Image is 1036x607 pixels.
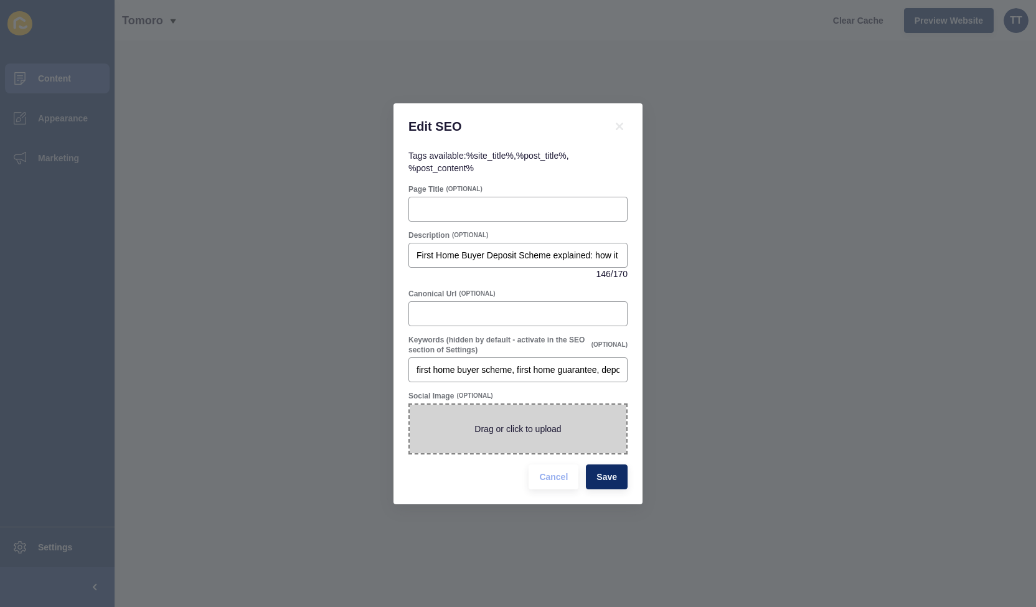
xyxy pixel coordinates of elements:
[408,151,569,173] span: Tags available: , ,
[408,335,589,355] label: Keywords (hidden by default - activate in the SEO section of Settings)
[459,289,495,298] span: (OPTIONAL)
[408,118,596,134] h1: Edit SEO
[466,151,514,161] code: %site_title%
[611,268,613,280] span: /
[539,471,568,483] span: Cancel
[596,471,617,483] span: Save
[591,341,628,349] span: (OPTIONAL)
[446,185,482,194] span: (OPTIONAL)
[408,163,474,173] code: %post_content%
[529,464,578,489] button: Cancel
[408,289,456,299] label: Canonical Url
[452,231,488,240] span: (OPTIONAL)
[456,392,492,400] span: (OPTIONAL)
[596,268,610,280] span: 146
[613,268,628,280] span: 170
[586,464,628,489] button: Save
[408,184,443,194] label: Page Title
[408,391,454,401] label: Social Image
[516,151,567,161] code: %post_title%
[408,230,450,240] label: Description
